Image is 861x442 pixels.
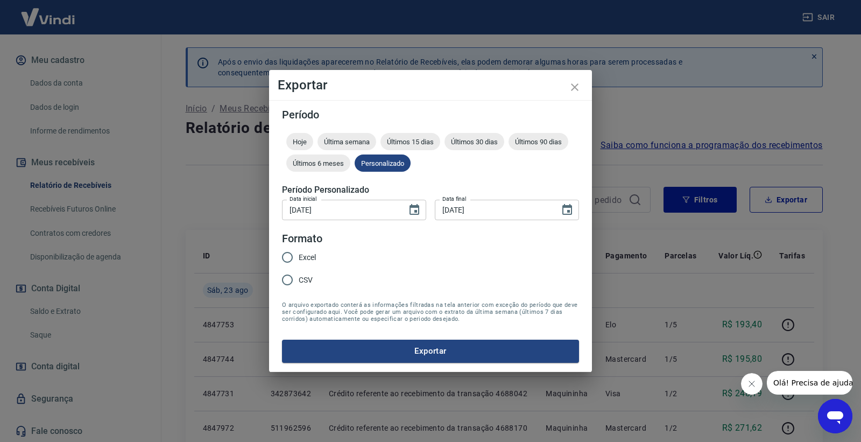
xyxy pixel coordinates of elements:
[317,138,376,146] span: Última semana
[282,340,579,362] button: Exportar
[6,8,90,16] span: Olá! Precisa de ajuda?
[509,138,568,146] span: Últimos 90 dias
[442,195,467,203] label: Data final
[767,371,852,395] iframe: Mensagem da empresa
[290,195,317,203] label: Data inicial
[286,133,313,150] div: Hoje
[317,133,376,150] div: Última semana
[509,133,568,150] div: Últimos 90 dias
[380,138,440,146] span: Últimos 15 dias
[444,133,504,150] div: Últimos 30 dias
[299,252,316,263] span: Excel
[282,185,579,195] h5: Período Personalizado
[282,109,579,120] h5: Período
[278,79,583,92] h4: Exportar
[355,155,411,172] div: Personalizado
[435,200,552,220] input: DD/MM/YYYY
[556,199,578,221] button: Choose date, selected date is 25 de ago de 2025
[818,399,852,433] iframe: Botão para abrir a janela de mensagens
[282,200,399,220] input: DD/MM/YYYY
[404,199,425,221] button: Choose date, selected date is 23 de ago de 2025
[741,373,763,395] iframe: Fechar mensagem
[380,133,440,150] div: Últimos 15 dias
[286,155,350,172] div: Últimos 6 meses
[444,138,504,146] span: Últimos 30 dias
[282,301,579,322] span: O arquivo exportado conterá as informações filtradas na tela anterior com exceção do período que ...
[299,275,313,286] span: CSV
[355,159,411,167] span: Personalizado
[286,138,313,146] span: Hoje
[282,231,322,247] legend: Formato
[286,159,350,167] span: Últimos 6 meses
[562,74,588,100] button: close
